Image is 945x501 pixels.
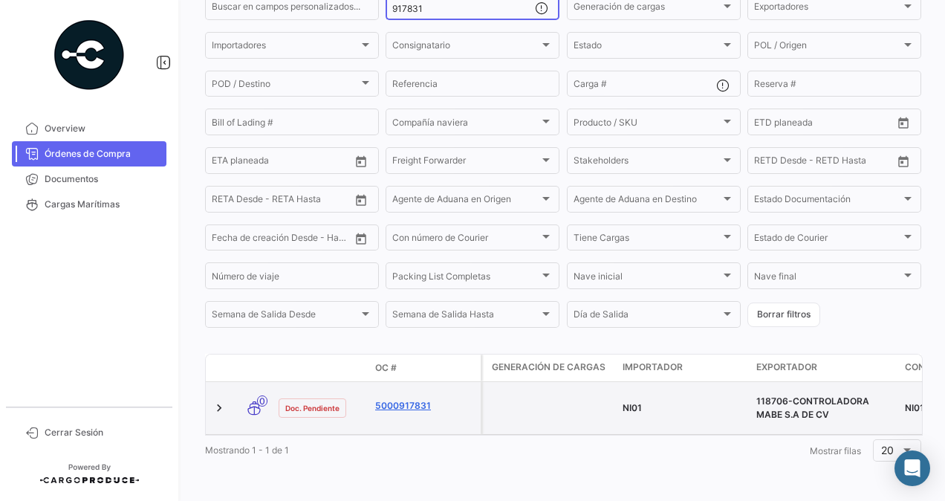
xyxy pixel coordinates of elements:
[212,196,238,207] input: Desde
[45,426,160,439] span: Cerrar Sesión
[212,401,227,416] a: Expand/Collapse Row
[392,119,539,129] span: Compañía naviera
[369,355,481,381] datatable-header-cell: OC #
[574,311,721,322] span: Día de Salida
[754,235,901,245] span: Estado de Courier
[257,395,267,407] span: 0
[810,445,861,456] span: Mostrar filas
[273,362,369,374] datatable-header-cell: Estado Doc.
[236,362,273,374] datatable-header-cell: Modo de Transporte
[483,355,617,381] datatable-header-cell: Generación de cargas
[791,158,857,168] input: Hasta
[492,361,605,374] span: Generación de cargas
[574,235,721,245] span: Tiene Cargas
[12,141,166,167] a: Órdenes de Compra
[617,355,750,381] datatable-header-cell: Importador
[791,119,857,129] input: Hasta
[756,361,817,374] span: Exportador
[574,196,721,207] span: Agente de Aduana en Destino
[754,196,901,207] span: Estado Documentación
[392,158,539,168] span: Freight Forwarder
[249,235,315,245] input: Hasta
[12,192,166,217] a: Cargas Marítimas
[375,399,475,413] a: 5000917831
[45,198,160,211] span: Cargas Marítimas
[574,274,721,284] span: Nave inicial
[52,18,126,92] img: powered-by.png
[212,42,359,53] span: Importadores
[12,116,166,141] a: Overview
[350,227,372,250] button: Open calendar
[754,42,901,53] span: POL / Origen
[392,274,539,284] span: Packing List Completas
[45,147,160,161] span: Órdenes de Compra
[285,402,340,414] span: Doc. Pendiente
[750,355,899,381] datatable-header-cell: Exportador
[212,311,359,322] span: Semana de Salida Desde
[756,395,869,420] span: 118706-CONTROLADORA MABE S.A DE CV
[45,172,160,186] span: Documentos
[574,119,721,129] span: Producto / SKU
[574,42,721,53] span: Estado
[623,402,642,413] span: NI01
[881,444,894,456] span: 20
[12,167,166,192] a: Documentos
[249,196,315,207] input: Hasta
[754,119,781,129] input: Desde
[574,158,721,168] span: Stakeholders
[754,4,901,14] span: Exportadores
[894,450,930,486] div: Abrir Intercom Messenger
[350,150,372,172] button: Open calendar
[623,361,683,374] span: Importador
[905,402,924,413] span: NI01
[212,158,238,168] input: Desde
[212,81,359,91] span: POD / Destino
[892,150,915,172] button: Open calendar
[754,274,901,284] span: Nave final
[212,235,238,245] input: Desde
[350,189,372,211] button: Open calendar
[205,445,289,456] span: Mostrando 1 - 1 de 1
[754,158,781,168] input: Desde
[392,196,539,207] span: Agente de Aduana en Origen
[747,303,820,327] button: Borrar filtros
[574,4,721,14] span: Generación de cargas
[45,122,160,135] span: Overview
[392,42,539,53] span: Consignatario
[249,158,315,168] input: Hasta
[392,235,539,245] span: Con número de Courier
[892,111,915,134] button: Open calendar
[375,361,397,375] span: OC #
[392,311,539,322] span: Semana de Salida Hasta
